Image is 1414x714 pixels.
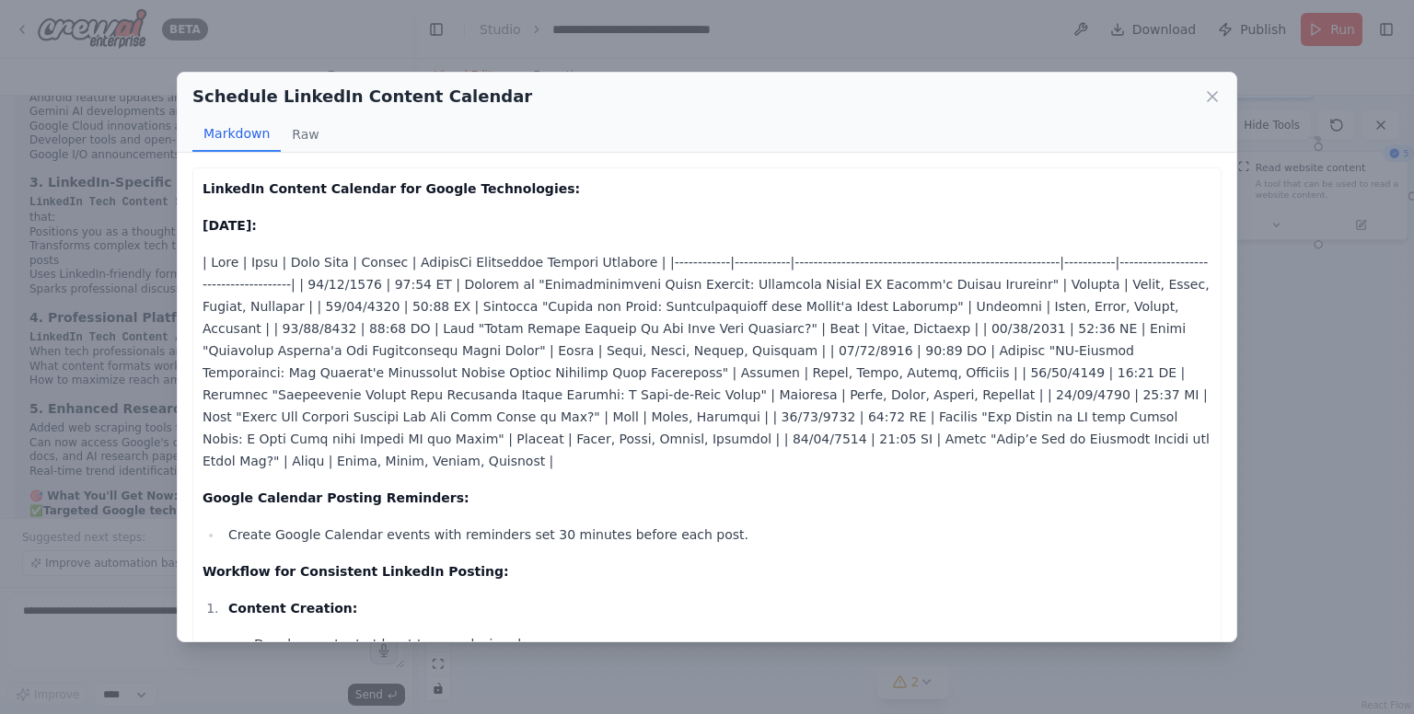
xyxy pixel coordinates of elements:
li: Create Google Calendar events with reminders set 30 minutes before each post. [223,524,1211,546]
h2: Schedule LinkedIn Content Calendar [192,84,532,109]
strong: LinkedIn Content Calendar for Google Technologies: [203,181,580,196]
strong: [DATE]: [203,218,257,233]
p: | Lore | Ipsu | Dolo Sita | Consec | AdipisCi Elitseddoe Tempori Utlabore | |------------|-------... [203,251,1211,472]
strong: Workflow for Consistent LinkedIn Posting: [203,564,509,579]
strong: Google Calendar Posting Reminders: [203,490,469,505]
li: Develop content at least two weeks in advance. [249,633,1211,655]
button: Markdown [192,117,281,152]
button: Raw [281,117,330,152]
strong: Content Creation: [228,601,357,616]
